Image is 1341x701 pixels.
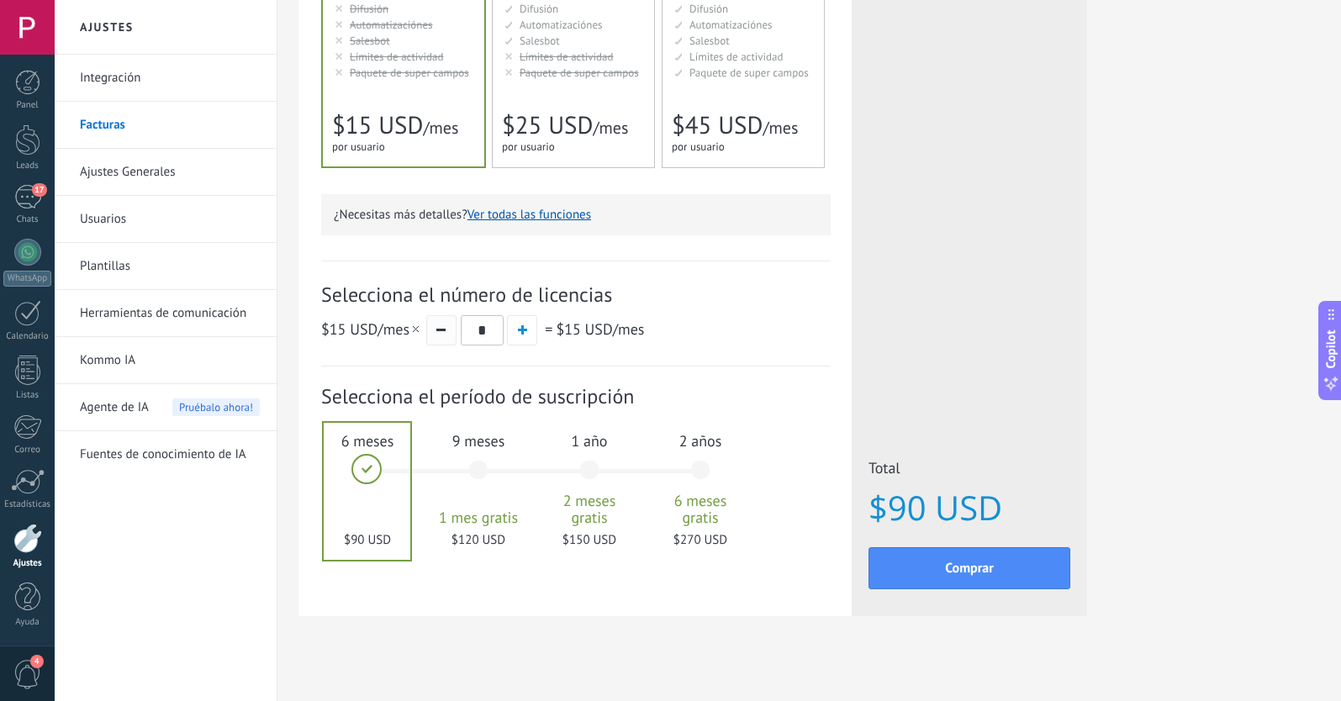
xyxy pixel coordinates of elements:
[3,100,52,111] div: Panel
[945,562,994,574] span: Comprar
[322,532,413,548] span: $90 USD
[544,493,635,526] span: 2 meses gratis
[321,383,831,409] span: Selecciona el período de suscripción
[544,532,635,548] span: $150 USD
[30,655,44,668] span: 4
[350,2,388,16] span: Difusión
[689,34,730,48] span: Salesbot
[433,509,524,526] span: 1 mes gratis
[868,458,1070,482] span: Total
[593,117,628,139] span: /mes
[433,431,524,451] span: 9 meses
[868,489,1070,526] span: $90 USD
[520,66,639,80] span: Paquete de super campos
[80,243,260,290] a: Plantillas
[3,445,52,456] div: Correo
[520,34,560,48] span: Salesbot
[423,117,458,139] span: /mes
[689,2,728,16] span: Difusión
[55,196,277,243] li: Usuarios
[350,66,469,80] span: Paquete de super campos
[80,384,149,431] span: Agente de IA
[55,337,277,384] li: Kommo IA
[172,398,260,416] span: Pruébalo ahora!
[350,18,433,32] span: Automatizaciónes
[334,207,818,223] p: ¿Necesitas más detalles?
[80,55,260,102] a: Integración
[55,384,277,431] li: Agente de IA
[80,337,260,384] a: Kommo IA
[80,384,260,431] a: Agente de IA Pruébalo ahora!
[332,109,423,141] span: $15 USD
[556,319,644,339] span: /mes
[55,290,277,337] li: Herramientas de comunicación
[520,18,603,32] span: Automatizaciónes
[32,183,46,197] span: 17
[1323,330,1339,369] span: Copilot
[502,109,593,141] span: $25 USD
[3,271,51,287] div: WhatsApp
[689,66,809,80] span: Paquete de super campos
[55,149,277,196] li: Ajustes Generales
[350,34,390,48] span: Salesbot
[655,431,746,451] span: 2 años
[556,319,612,339] span: $15 USD
[350,50,444,64] span: Límites de actividad
[433,532,524,548] span: $120 USD
[672,140,725,154] span: por usuario
[520,50,614,64] span: Límites de actividad
[868,547,1070,589] button: Comprar
[3,499,52,510] div: Estadísticas
[55,243,277,290] li: Plantillas
[3,214,52,225] div: Chats
[3,617,52,628] div: Ayuda
[544,431,635,451] span: 1 año
[80,290,260,337] a: Herramientas de comunicación
[80,102,260,149] a: Facturas
[80,149,260,196] a: Ajustes Generales
[672,109,763,141] span: $45 USD
[80,196,260,243] a: Usuarios
[321,282,831,308] span: Selecciona el número de licencias
[55,431,277,477] li: Fuentes de conocimiento de IA
[3,558,52,569] div: Ajustes
[689,18,773,32] span: Automatizaciónes
[689,50,784,64] span: Límites de actividad
[3,390,52,401] div: Listas
[502,140,555,154] span: por usuario
[55,55,277,102] li: Integración
[655,493,746,526] span: 6 meses gratis
[3,161,52,171] div: Leads
[80,431,260,478] a: Fuentes de conocimiento de IA
[520,2,558,16] span: Difusión
[3,331,52,342] div: Calendario
[321,319,377,339] span: $15 USD
[763,117,798,139] span: /mes
[545,319,552,339] span: =
[467,207,591,223] button: Ver todas las funciones
[332,140,385,154] span: por usuario
[655,532,746,548] span: $270 USD
[322,431,413,451] span: 6 meses
[321,319,422,339] span: /mes
[55,102,277,149] li: Facturas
